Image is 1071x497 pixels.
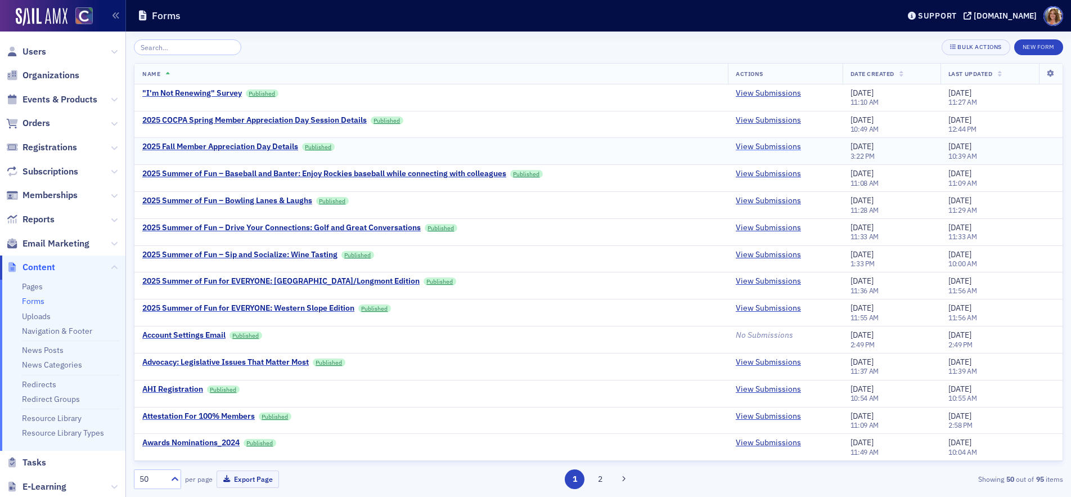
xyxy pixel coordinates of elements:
[942,39,1010,55] button: Bulk Actions
[948,420,973,429] time: 2:58 PM
[736,142,801,152] a: View Submissions
[142,330,226,341] a: Account Settings Email
[850,168,874,178] span: [DATE]
[948,286,977,295] time: 11:56 AM
[948,340,973,349] time: 2:49 PM
[1004,474,1016,484] strong: 50
[217,471,279,488] button: Export Page
[948,384,971,394] span: [DATE]
[341,251,374,259] a: Published
[850,97,879,106] time: 11:10 AM
[259,413,291,420] a: Published
[6,93,97,106] a: Events & Products
[850,411,874,421] span: [DATE]
[850,393,879,402] time: 10:54 AM
[850,303,874,313] span: [DATE]
[207,386,240,393] a: Published
[16,8,67,26] img: SailAMX
[22,46,46,58] span: Users
[948,205,977,214] time: 11:29 AM
[142,196,312,206] div: 2025 Summer of Fun – Bowling Lanes & Laughs
[948,124,976,133] time: 12:44 PM
[142,142,298,152] div: 2025 Fall Member Appreciation Day Details
[67,7,93,26] a: View Homepage
[850,384,874,394] span: [DATE]
[948,168,971,178] span: [DATE]
[850,437,874,447] span: [DATE]
[948,232,977,241] time: 11:33 AM
[850,330,874,340] span: [DATE]
[313,359,345,366] a: Published
[22,394,80,404] a: Redirect Groups
[850,259,875,268] time: 1:33 PM
[948,411,971,421] span: [DATE]
[22,117,50,129] span: Orders
[22,93,97,106] span: Events & Products
[22,379,56,389] a: Redirects
[565,469,584,489] button: 1
[22,456,46,469] span: Tasks
[948,366,977,375] time: 11:39 AM
[736,330,835,341] div: No Submissions
[142,70,160,78] span: Name
[371,117,403,124] a: Published
[918,11,957,21] div: Support
[948,276,971,286] span: [DATE]
[736,411,801,422] a: View Submissions
[22,165,78,178] span: Subscriptions
[22,345,64,355] a: News Posts
[22,189,78,202] span: Memberships
[22,311,51,321] a: Uploads
[948,178,977,187] time: 11:09 AM
[850,286,879,295] time: 11:36 AM
[736,276,801,286] a: View Submissions
[974,11,1037,21] div: [DOMAIN_NAME]
[6,46,46,58] a: Users
[142,223,421,233] a: 2025 Summer of Fun – Drive Your Connections: Golf and Great Conversations
[358,305,391,312] a: Published
[948,151,977,160] time: 10:39 AM
[761,474,1063,484] div: Showing out of items
[948,195,971,205] span: [DATE]
[142,169,506,179] a: 2025 Summer of Fun – Baseball and Banter: Enjoy Rockies baseball while connecting with colleagues
[6,69,79,82] a: Organizations
[850,178,879,187] time: 11:08 AM
[6,141,77,154] a: Registrations
[6,213,55,226] a: Reports
[850,340,875,349] time: 2:49 PM
[22,360,82,370] a: News Categories
[736,169,801,179] a: View Submissions
[948,313,977,322] time: 11:56 AM
[948,437,971,447] span: [DATE]
[591,469,610,489] button: 2
[1014,41,1063,51] a: New Form
[948,97,977,106] time: 11:27 AM
[142,250,337,260] a: 2025 Summer of Fun – Sip and Socialize: Wine Tasting
[75,7,93,25] img: SailAMX
[22,261,55,274] span: Content
[736,250,801,260] a: View Submissions
[142,303,354,314] a: 2025 Summer of Fun for EVERYONE: Western Slope Edition
[948,447,977,456] time: 10:04 AM
[6,189,78,202] a: Memberships
[948,115,971,125] span: [DATE]
[142,357,309,368] div: Advocacy: Legislative Issues That Matter Most
[142,276,420,286] div: 2025 Summer of Fun for EVERYONE: [GEOGRAPHIC_DATA]/Longmont Edition
[948,141,971,151] span: [DATE]
[142,411,255,422] div: Attestation For 100% Members
[850,141,874,151] span: [DATE]
[6,456,46,469] a: Tasks
[850,420,879,429] time: 11:09 AM
[850,447,879,456] time: 11:49 AM
[948,88,971,98] span: [DATE]
[736,70,763,78] span: Actions
[850,222,874,232] span: [DATE]
[1014,39,1063,55] button: New Form
[142,115,367,126] a: 2025 COCPA Spring Member Appreciation Day Session Details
